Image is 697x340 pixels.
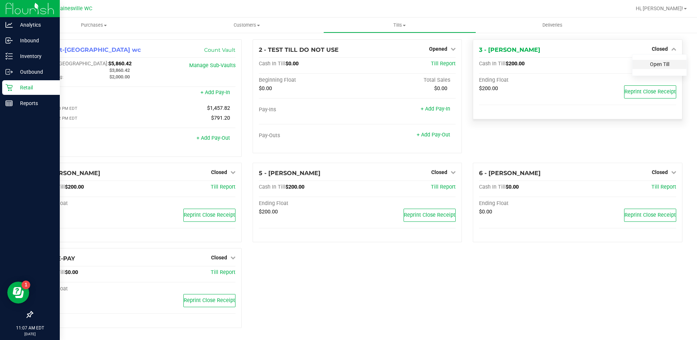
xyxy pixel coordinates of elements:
[429,46,447,52] span: Opened
[650,61,669,67] a: Open Till
[13,99,57,108] p: Reports
[285,61,299,67] span: $0.00
[533,22,572,28] span: Deliveries
[184,212,235,218] span: Reprint Close Receipt
[3,331,57,337] p: [DATE]
[259,170,320,177] span: 5 - [PERSON_NAME]
[196,135,230,141] a: + Add Pay-Out
[109,67,130,73] span: $3,860.42
[7,282,29,304] iframe: Resource center
[65,184,84,190] span: $200.00
[259,107,357,113] div: Pay-Ins
[183,294,235,307] button: Reprint Close Receipt
[109,74,130,80] span: $2,000.00
[184,297,235,304] span: Reprint Close Receipt
[5,68,13,76] inline-svg: Outbound
[57,5,92,12] span: Gainesville WC
[479,200,577,207] div: Ending Float
[431,184,456,190] a: Till Report
[207,105,230,111] span: $1,457.82
[479,46,540,53] span: 3 - [PERSON_NAME]
[285,184,304,190] span: $200.00
[5,84,13,91] inline-svg: Retail
[38,61,108,67] span: Cash In [GEOGRAPHIC_DATA]:
[624,85,676,98] button: Reprint Close Receipt
[259,85,272,92] span: $0.00
[211,255,227,260] span: Closed
[431,169,447,175] span: Closed
[259,61,285,67] span: Cash In Till
[479,184,506,190] span: Cash In Till
[38,170,100,177] span: 4 - [PERSON_NAME]
[652,46,668,52] span: Closed
[259,200,357,207] div: Ending Float
[431,61,456,67] a: Till Report
[421,106,450,112] a: + Add Pay-In
[65,269,78,275] span: $0.00
[259,46,339,53] span: 2 - TEST TILL DO NOT USE
[417,132,450,138] a: + Add Pay-Out
[13,83,57,92] p: Retail
[259,132,357,139] div: Pay-Outs
[189,62,235,69] a: Manage Sub-Vaults
[624,209,676,222] button: Reprint Close Receipt
[479,209,492,215] span: $0.00
[38,136,137,142] div: Pay-Outs
[13,20,57,29] p: Analytics
[324,22,476,28] span: Tills
[211,169,227,175] span: Closed
[38,286,137,292] div: Ending Float
[5,37,13,44] inline-svg: Inbound
[183,209,235,222] button: Reprint Close Receipt
[38,46,141,53] span: 1 - Vault-[GEOGRAPHIC_DATA] wc
[479,170,541,177] span: 6 - [PERSON_NAME]
[13,52,57,61] p: Inventory
[5,100,13,107] inline-svg: Reports
[652,169,668,175] span: Closed
[204,47,235,53] a: Count Vault
[5,53,13,60] inline-svg: Inventory
[13,67,57,76] p: Outbound
[479,85,498,92] span: $200.00
[506,184,519,190] span: $0.00
[200,89,230,96] a: + Add Pay-In
[5,21,13,28] inline-svg: Analytics
[17,22,170,28] span: Purchases
[624,89,676,95] span: Reprint Close Receipt
[38,90,137,97] div: Pay-Ins
[13,36,57,45] p: Inbound
[3,325,57,331] p: 11:07 AM EDT
[479,77,577,84] div: Ending Float
[17,18,170,33] a: Purchases
[211,269,235,275] a: Till Report
[479,61,506,67] span: Cash In Till
[404,209,456,222] button: Reprint Close Receipt
[651,184,676,190] a: Till Report
[357,77,456,84] div: Total Sales
[211,184,235,190] a: Till Report
[323,18,476,33] a: Tills
[171,22,323,28] span: Customers
[259,184,285,190] span: Cash In Till
[636,5,683,11] span: Hi, [PERSON_NAME]!
[434,85,447,92] span: $0.00
[506,61,525,67] span: $200.00
[404,212,455,218] span: Reprint Close Receipt
[211,115,230,121] span: $791.20
[170,18,323,33] a: Customers
[108,61,132,67] span: $5,860.42
[259,209,278,215] span: $200.00
[22,281,30,289] iframe: Resource center unread badge
[476,18,629,33] a: Deliveries
[624,212,676,218] span: Reprint Close Receipt
[259,77,357,84] div: Beginning Float
[38,200,137,207] div: Ending Float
